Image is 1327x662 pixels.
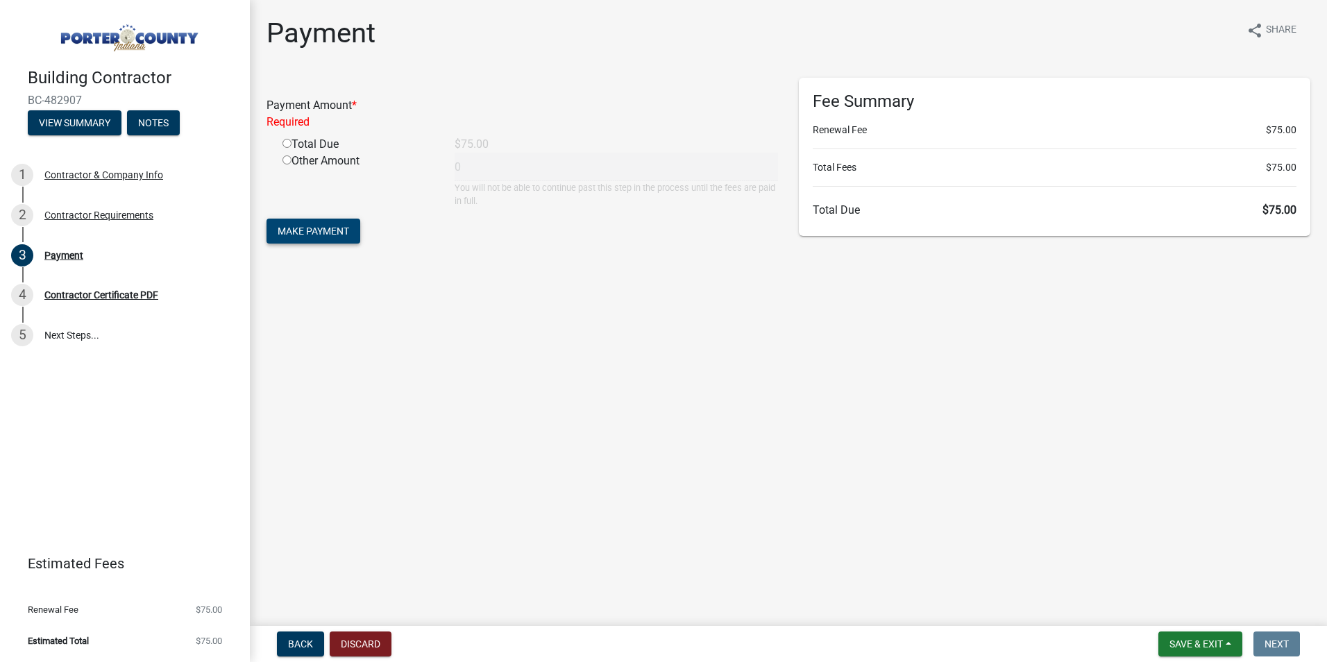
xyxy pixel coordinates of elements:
[28,118,121,129] wm-modal-confirm: Summary
[28,94,222,107] span: BC-482907
[44,170,163,180] div: Contractor & Company Info
[11,244,33,266] div: 3
[11,550,228,577] a: Estimated Fees
[256,97,788,130] div: Payment Amount
[11,324,33,346] div: 5
[44,210,153,220] div: Contractor Requirements
[127,110,180,135] button: Notes
[1158,631,1242,656] button: Save & Exit
[267,17,375,50] h1: Payment
[11,284,33,306] div: 4
[1262,203,1296,217] span: $75.00
[1253,631,1300,656] button: Next
[278,226,349,237] span: Make Payment
[813,92,1296,112] h6: Fee Summary
[288,638,313,650] span: Back
[196,605,222,614] span: $75.00
[813,203,1296,217] h6: Total Due
[330,631,391,656] button: Discard
[28,68,239,88] h4: Building Contractor
[127,118,180,129] wm-modal-confirm: Notes
[1266,123,1296,137] span: $75.00
[1266,22,1296,39] span: Share
[813,160,1296,175] li: Total Fees
[11,164,33,186] div: 1
[196,636,222,645] span: $75.00
[813,123,1296,137] li: Renewal Fee
[1235,17,1308,44] button: shareShare
[28,636,89,645] span: Estimated Total
[1266,160,1296,175] span: $75.00
[11,204,33,226] div: 2
[1265,638,1289,650] span: Next
[44,290,158,300] div: Contractor Certificate PDF
[1169,638,1223,650] span: Save & Exit
[28,110,121,135] button: View Summary
[28,15,228,53] img: Porter County, Indiana
[267,114,778,130] div: Required
[272,136,444,153] div: Total Due
[267,219,360,244] button: Make Payment
[277,631,324,656] button: Back
[272,153,444,207] div: Other Amount
[1246,22,1263,39] i: share
[44,251,83,260] div: Payment
[28,605,78,614] span: Renewal Fee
